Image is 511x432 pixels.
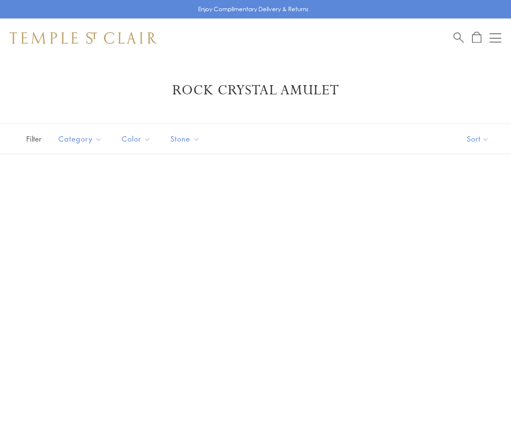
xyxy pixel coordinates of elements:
[165,133,207,145] span: Stone
[490,32,501,44] button: Open navigation
[54,133,109,145] span: Category
[51,128,109,150] button: Category
[10,32,157,44] img: Temple St. Clair
[24,82,487,99] h1: Rock Crystal Amulet
[472,32,481,44] a: Open Shopping Bag
[445,124,511,154] button: Show sort by
[114,128,158,150] button: Color
[454,32,464,44] a: Search
[117,133,158,145] span: Color
[198,4,309,14] p: Enjoy Complimentary Delivery & Returns
[163,128,207,150] button: Stone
